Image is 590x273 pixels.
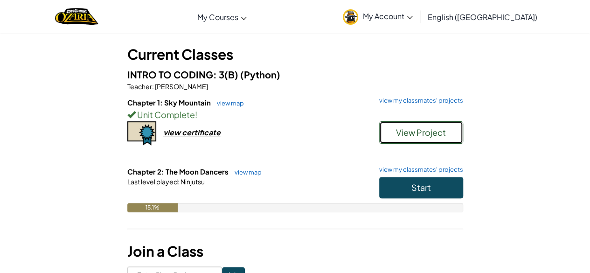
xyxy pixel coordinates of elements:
a: My Account [338,2,417,31]
span: : [178,177,180,186]
a: English ([GEOGRAPHIC_DATA]) [423,4,542,29]
a: Ozaria by CodeCombat logo [55,7,98,26]
h3: Join a Class [127,241,463,262]
a: view my classmates' projects [375,98,463,104]
span: [PERSON_NAME] [154,82,208,91]
a: view my classmates' projects [375,167,463,173]
a: view map [230,168,262,176]
span: Teacher [127,82,152,91]
span: My Account [363,11,413,21]
a: view map [212,99,244,107]
span: ! [195,109,197,120]
span: Chapter 1: Sky Mountain [127,98,212,107]
span: Chapter 2: The Moon Dancers [127,167,230,176]
a: My Courses [193,4,251,29]
span: : [152,82,154,91]
span: View Project [396,127,446,138]
button: Start [379,177,463,198]
span: My Courses [197,12,238,22]
img: Home [55,7,98,26]
img: certificate-icon.png [127,121,156,146]
span: Unit Complete [136,109,195,120]
span: Last level played [127,177,178,186]
a: view certificate [127,127,221,137]
div: view certificate [163,127,221,137]
div: 15.1% [127,203,178,212]
span: (Python) [240,69,280,80]
button: View Project [379,121,463,144]
img: avatar [343,9,358,25]
span: Start [411,182,431,193]
h3: Current Classes [127,44,463,65]
span: English ([GEOGRAPHIC_DATA]) [428,12,537,22]
span: Ninjutsu [180,177,205,186]
span: INTRO TO CODING: 3(B) [127,69,240,80]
